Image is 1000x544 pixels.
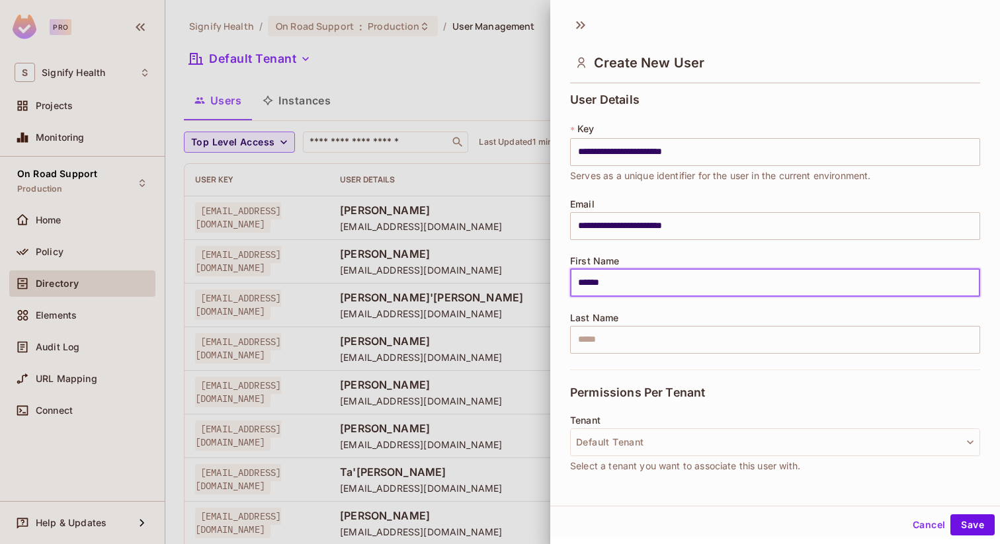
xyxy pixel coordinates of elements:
span: Create New User [594,55,704,71]
span: Select a tenant you want to associate this user with. [570,459,800,473]
span: First Name [570,256,620,266]
span: Key [577,124,594,134]
span: Email [570,199,595,210]
span: Tenant [570,415,601,426]
span: User Details [570,93,640,106]
button: Cancel [907,514,950,535]
span: Permissions Per Tenant [570,386,705,399]
span: Serves as a unique identifier for the user in the current environment. [570,169,871,183]
button: Save [950,514,995,535]
span: Last Name [570,313,618,323]
button: Default Tenant [570,428,980,456]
